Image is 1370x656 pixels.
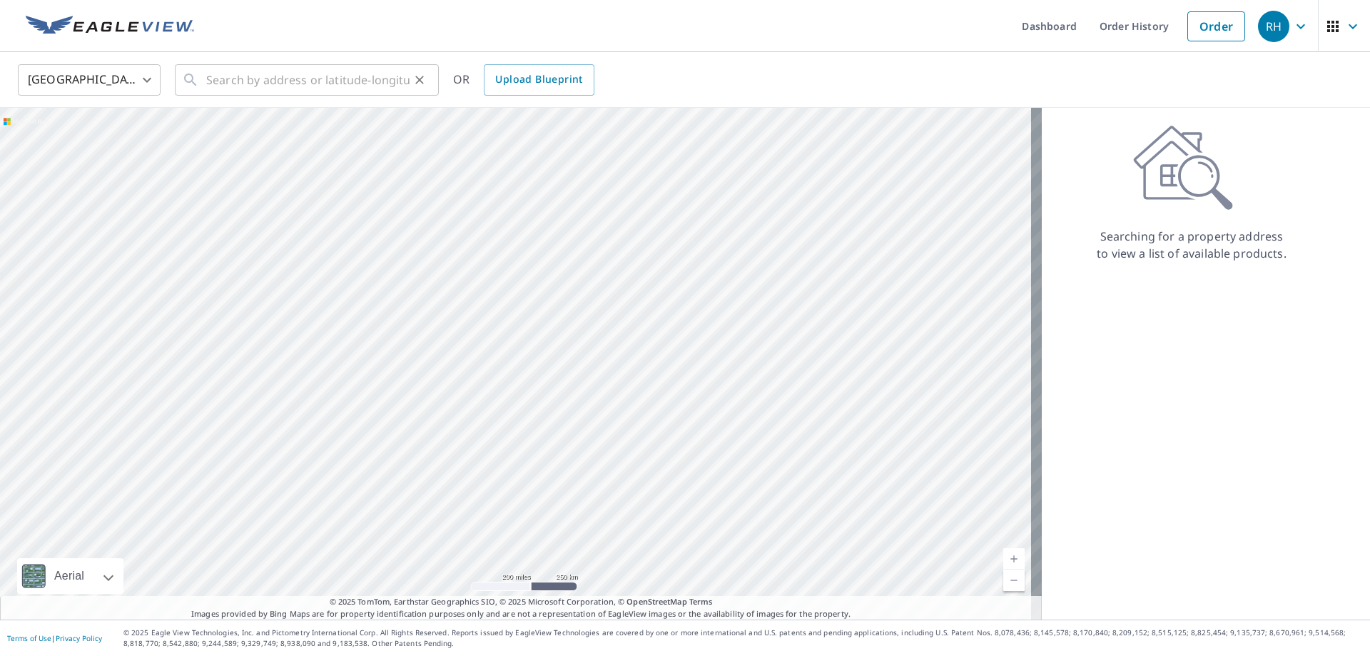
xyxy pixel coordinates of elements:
[18,60,161,100] div: [GEOGRAPHIC_DATA]
[17,558,123,594] div: Aerial
[1187,11,1245,41] a: Order
[330,596,713,608] span: © 2025 TomTom, Earthstar Geographics SIO, © 2025 Microsoft Corporation, ©
[206,60,410,100] input: Search by address or latitude-longitude
[1003,570,1025,591] a: Current Level 5, Zoom Out
[50,558,88,594] div: Aerial
[689,596,713,607] a: Terms
[56,633,102,643] a: Privacy Policy
[26,16,194,37] img: EV Logo
[1003,548,1025,570] a: Current Level 5, Zoom In
[484,64,594,96] a: Upload Blueprint
[495,71,582,89] span: Upload Blueprint
[123,627,1363,649] p: © 2025 Eagle View Technologies, Inc. and Pictometry International Corp. All Rights Reserved. Repo...
[7,634,102,642] p: |
[626,596,686,607] a: OpenStreetMap
[410,70,430,90] button: Clear
[7,633,51,643] a: Terms of Use
[453,64,594,96] div: OR
[1096,228,1287,262] p: Searching for a property address to view a list of available products.
[1258,11,1289,42] div: RH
